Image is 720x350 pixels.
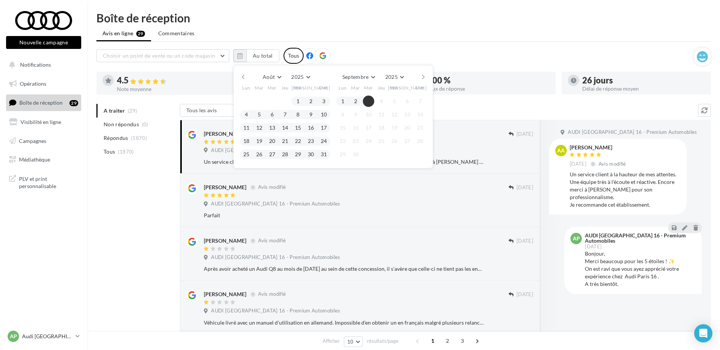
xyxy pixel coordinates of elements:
[291,85,331,91] span: [PERSON_NAME]
[570,145,628,150] div: [PERSON_NAME]
[211,201,340,207] span: AUDI [GEOGRAPHIC_DATA] 16 - Premium Automobiles
[364,85,373,91] span: Mer
[266,149,278,160] button: 27
[204,290,246,298] div: [PERSON_NAME]
[517,238,533,245] span: [DATE]
[382,72,407,82] button: 2025
[22,333,72,340] p: Audi [GEOGRAPHIC_DATA] 16
[517,291,533,298] span: [DATE]
[5,94,83,111] a: Boîte de réception29
[142,121,148,127] span: (0)
[305,135,317,147] button: 23
[268,85,277,91] span: Mer
[204,184,246,191] div: [PERSON_NAME]
[389,109,400,120] button: 12
[378,85,385,91] span: Jeu
[260,72,284,82] button: Août
[414,135,426,147] button: 28
[305,109,317,120] button: 9
[180,104,256,117] button: Tous les avis
[350,149,361,160] button: 30
[258,291,286,297] span: Avis modifié
[568,129,697,136] span: AUDI [GEOGRAPHIC_DATA] 16 - Premium Automobiles
[350,96,361,107] button: 2
[279,135,291,147] button: 21
[241,109,252,120] button: 4
[402,122,413,133] button: 20
[20,119,61,125] span: Visibilité en ligne
[367,337,399,345] span: résultats/page
[318,122,329,133] button: 17
[402,96,413,107] button: 6
[427,335,439,347] span: 1
[292,122,304,133] button: 15
[103,52,215,59] span: Choisir un point de vente ou un code magasin
[211,308,340,314] span: AUDI [GEOGRAPHIC_DATA] 16 - Premium Automobiles
[233,49,279,62] button: Au total
[241,122,252,133] button: 11
[402,135,413,147] button: 27
[376,109,387,120] button: 11
[204,130,246,138] div: [PERSON_NAME]
[305,122,317,133] button: 16
[204,265,484,273] div: Après avoir acheté un Audi Q8 au mois de [DATE] au sein de cette concession, il s'avère que celle...
[5,171,83,193] a: PLV et print personnalisable
[5,152,83,168] a: Médiathèque
[258,238,286,244] span: Avis modifié
[582,76,705,85] div: 26 jours
[292,96,304,107] button: 1
[254,122,265,133] button: 12
[599,161,626,167] span: Avis modifié
[292,149,304,160] button: 29
[288,72,313,82] button: 2025
[376,122,387,133] button: 18
[517,184,533,191] span: [DATE]
[389,135,400,147] button: 26
[19,156,50,163] span: Médiathèque
[186,107,217,113] span: Tous les avis
[363,96,374,107] button: 3
[585,250,696,288] div: Bonjour, Merci beaucoup pour les 5 étoiles ! ✨ On est ravi que vous ayez apprécié votre expérienc...
[342,74,369,80] span: Septembre
[319,85,328,91] span: Dim
[117,76,239,85] div: 4.5
[10,333,17,340] span: AP
[318,96,329,107] button: 3
[255,85,264,91] span: Mar
[254,135,265,147] button: 19
[416,85,425,91] span: Dim
[6,36,81,49] button: Nouvelle campagne
[104,134,128,142] span: Répondus
[350,122,361,133] button: 16
[246,49,279,62] button: Au total
[582,86,705,91] div: Délai de réponse moyen
[573,235,580,242] span: AP
[363,135,374,147] button: 24
[414,96,426,107] button: 7
[254,149,265,160] button: 26
[204,158,484,166] div: Un service client à la hauteur de mes attentes. Une équipe très à l’écoute et réactive. Encore me...
[20,80,46,87] span: Opérations
[281,85,289,91] span: Jeu
[337,109,348,120] button: 8
[414,122,426,133] button: 21
[318,135,329,147] button: 24
[69,100,78,106] div: 29
[104,121,139,128] span: Non répondus
[389,96,400,107] button: 5
[241,149,252,160] button: 25
[279,122,291,133] button: 14
[158,30,195,37] span: Commentaires
[19,99,63,106] span: Boîte de réception
[339,85,347,91] span: Lun
[266,122,278,133] button: 13
[414,109,426,120] button: 14
[570,161,586,168] span: [DATE]
[131,135,147,141] span: (1870)
[5,133,83,149] a: Campagnes
[5,76,83,92] a: Opérations
[337,135,348,147] button: 22
[351,85,360,91] span: Mar
[96,12,711,24] div: Boîte de réception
